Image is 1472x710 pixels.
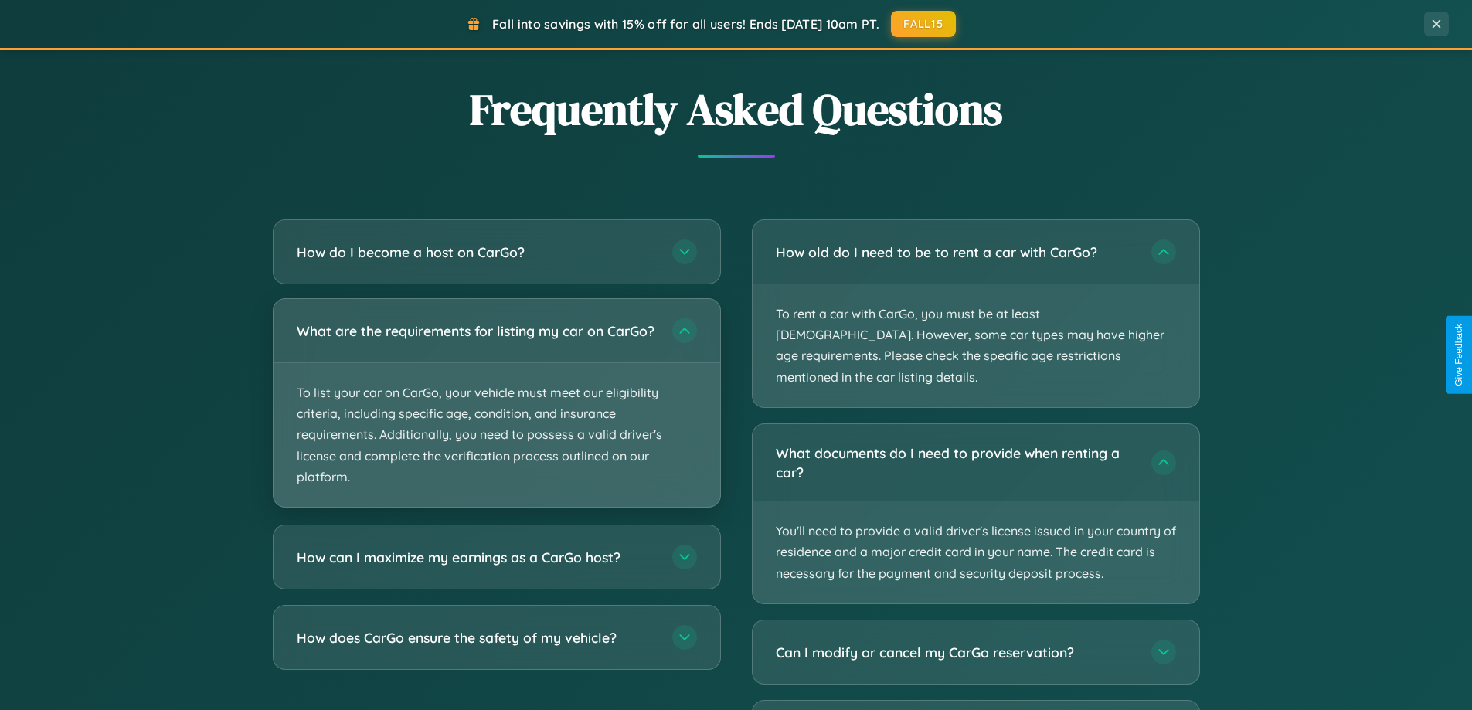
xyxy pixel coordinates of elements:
span: Fall into savings with 15% off for all users! Ends [DATE] 10am PT. [492,16,879,32]
p: To rent a car with CarGo, you must be at least [DEMOGRAPHIC_DATA]. However, some car types may ha... [753,284,1199,407]
h3: How old do I need to be to rent a car with CarGo? [776,243,1136,262]
div: Give Feedback [1453,324,1464,386]
h2: Frequently Asked Questions [273,80,1200,139]
h3: How does CarGo ensure the safety of my vehicle? [297,628,657,647]
h3: What are the requirements for listing my car on CarGo? [297,321,657,341]
p: To list your car on CarGo, your vehicle must meet our eligibility criteria, including specific ag... [274,363,720,507]
h3: What documents do I need to provide when renting a car? [776,443,1136,481]
button: FALL15 [891,11,956,37]
h3: Can I modify or cancel my CarGo reservation? [776,642,1136,661]
p: You'll need to provide a valid driver's license issued in your country of residence and a major c... [753,501,1199,603]
h3: How do I become a host on CarGo? [297,243,657,262]
h3: How can I maximize my earnings as a CarGo host? [297,548,657,567]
